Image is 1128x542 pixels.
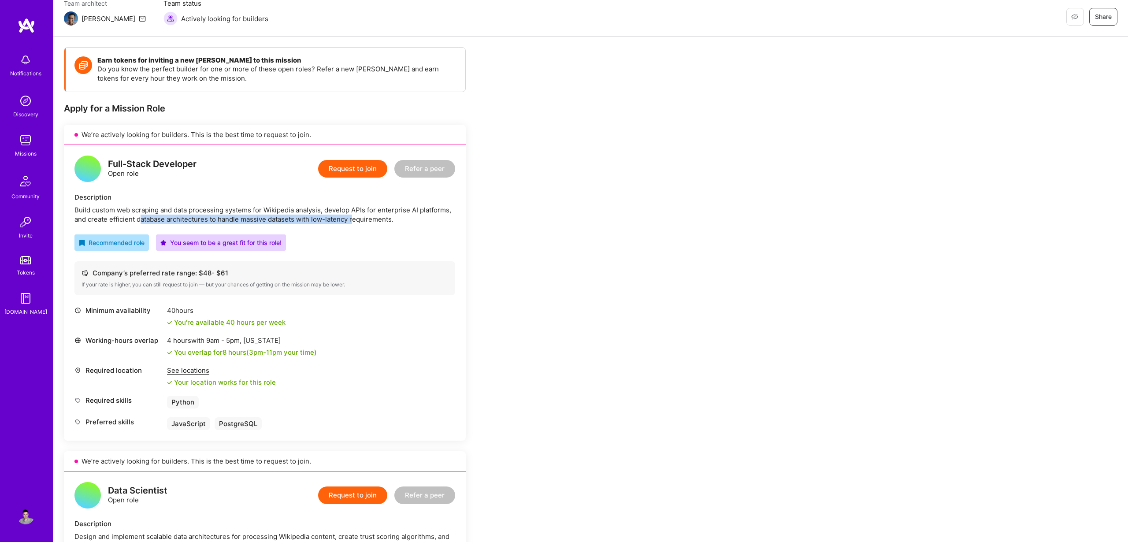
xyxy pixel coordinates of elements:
[17,92,34,110] img: discovery
[108,160,197,178] div: Open role
[74,519,455,528] div: Description
[64,103,466,114] div: Apply for a Mission Role
[74,205,455,224] div: Build custom web scraping and data processing systems for Wikipedia analysis, develop APIs for en...
[249,348,282,356] span: 3pm - 11pm
[74,417,163,427] div: Preferred skills
[82,270,88,276] i: icon Cash
[64,11,78,26] img: Team Architect
[167,380,172,385] i: icon Check
[17,213,34,231] img: Invite
[13,110,38,119] div: Discovery
[97,56,456,64] h4: Earn tokens for inviting a new [PERSON_NAME] to this mission
[174,348,317,357] div: You overlap for 8 hours ( your time)
[17,290,34,307] img: guide book
[167,366,276,375] div: See locations
[15,507,37,524] a: User Avatar
[167,378,276,387] div: Your location works for this role
[108,486,167,495] div: Data Scientist
[108,486,167,505] div: Open role
[394,486,455,504] button: Refer a peer
[17,51,34,69] img: bell
[318,486,387,504] button: Request to join
[318,160,387,178] button: Request to join
[74,397,81,404] i: icon Tag
[160,238,282,247] div: You seem to be a great fit for this role!
[74,366,163,375] div: Required location
[10,69,41,78] div: Notifications
[139,15,146,22] i: icon Mail
[74,396,163,405] div: Required skills
[1095,12,1112,21] span: Share
[82,281,448,288] div: If your rate is higher, you can still request to join — but your chances of getting on the missio...
[18,18,35,33] img: logo
[97,64,456,83] p: Do you know the perfect builder for one or more of these open roles? Refer a new [PERSON_NAME] an...
[17,131,34,149] img: teamwork
[79,240,85,246] i: icon RecommendedBadge
[17,507,34,524] img: User Avatar
[204,336,243,345] span: 9am - 5pm ,
[74,367,81,374] i: icon Location
[160,240,167,246] i: icon PurpleStar
[1089,8,1117,26] button: Share
[167,320,172,325] i: icon Check
[167,350,172,355] i: icon Check
[1071,13,1078,20] i: icon EyeClosed
[15,171,36,192] img: Community
[82,268,448,278] div: Company’s preferred rate range: $ 48 - $ 61
[74,56,92,74] img: Token icon
[74,193,455,202] div: Description
[163,11,178,26] img: Actively looking for builders
[74,336,163,345] div: Working-hours overlap
[167,417,210,430] div: JavaScript
[11,192,40,201] div: Community
[74,307,81,314] i: icon Clock
[20,256,31,264] img: tokens
[19,231,33,240] div: Invite
[17,268,35,277] div: Tokens
[4,307,47,316] div: [DOMAIN_NAME]
[79,238,145,247] div: Recommended role
[167,318,286,327] div: You're available 40 hours per week
[181,14,268,23] span: Actively looking for builders
[167,396,199,408] div: Python
[167,306,286,315] div: 40 hours
[394,160,455,178] button: Refer a peer
[15,149,37,158] div: Missions
[64,451,466,471] div: We’re actively looking for builders. This is the best time to request to join.
[215,417,262,430] div: PostgreSQL
[74,306,163,315] div: Minimum availability
[82,14,135,23] div: [PERSON_NAME]
[74,337,81,344] i: icon World
[74,419,81,425] i: icon Tag
[64,125,466,145] div: We’re actively looking for builders. This is the best time to request to join.
[108,160,197,169] div: Full-Stack Developer
[167,336,317,345] div: 4 hours with [US_STATE]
